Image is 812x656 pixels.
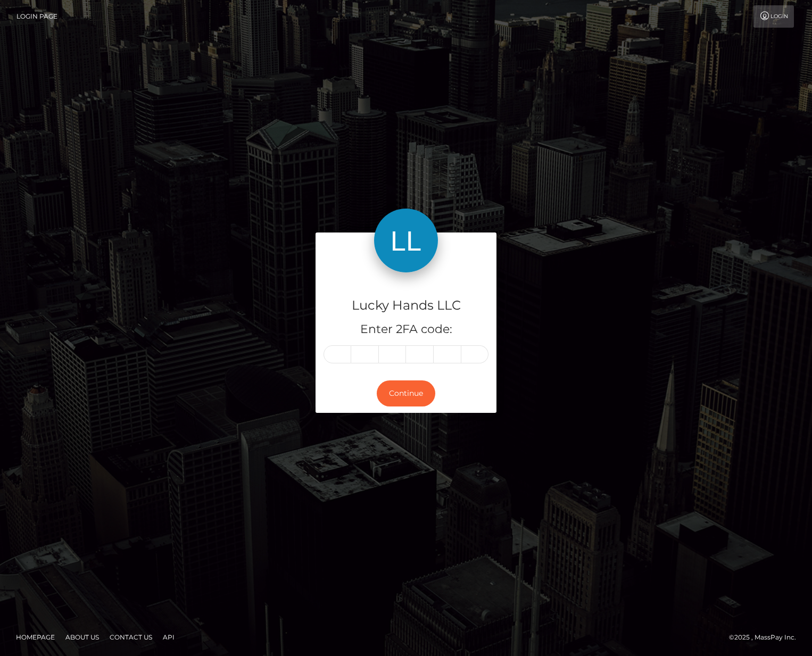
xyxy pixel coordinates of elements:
[324,296,488,315] h4: Lucky Hands LLC
[105,629,156,645] a: Contact Us
[729,632,804,643] div: © 2025 , MassPay Inc.
[753,5,794,28] a: Login
[377,380,435,406] button: Continue
[374,209,438,272] img: Lucky Hands LLC
[16,5,57,28] a: Login Page
[324,321,488,338] h5: Enter 2FA code:
[61,629,103,645] a: About Us
[12,629,59,645] a: Homepage
[159,629,179,645] a: API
